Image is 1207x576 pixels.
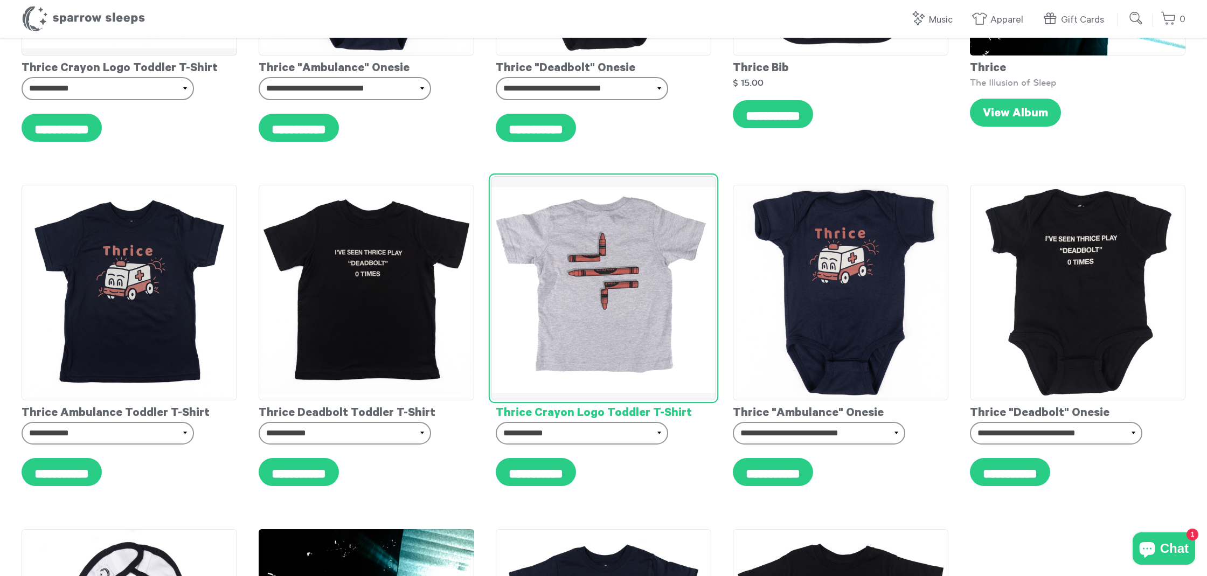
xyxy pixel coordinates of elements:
inbox-online-store-chat: Shopify online store chat [1129,532,1198,567]
a: Gift Cards [1042,9,1109,32]
div: Thrice "Ambulance" Onesie [733,400,948,422]
div: Thrice Deadbolt Toddler T-Shirt [259,400,474,422]
strong: $ 15.00 [733,78,764,87]
div: Thrice "Deadbolt" Onesie [496,55,711,77]
img: Thrice-DeadboltOnesie_grande.png [970,185,1185,400]
a: Apparel [972,9,1029,32]
div: Thrice "Ambulance" Onesie [259,55,474,77]
input: Submit [1126,8,1147,29]
a: 0 [1161,8,1185,31]
img: Thrice-DeadboltToddlerTee_grande.png [259,185,474,400]
img: Thrice-ToddlerTeeBack_grande.png [491,176,716,400]
img: Thrice-AmbulanceToddlerTee_grande.png [22,185,237,400]
h1: Sparrow Sleeps [22,5,145,32]
div: The Illusion of Sleep [970,77,1185,88]
a: View Album [970,99,1061,127]
div: Thrice Crayon Logo Toddler T-Shirt [22,55,237,77]
div: Thrice Ambulance Toddler T-Shirt [22,400,237,422]
img: Thrice-AmbulanceOnesie_grande.png [733,185,948,400]
div: Thrice "Deadbolt" Onesie [970,400,1185,422]
a: Music [910,9,958,32]
div: Thrice Crayon Logo Toddler T-Shirt [496,400,711,422]
div: Thrice Bib [733,55,948,77]
div: Thrice [970,55,1185,77]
